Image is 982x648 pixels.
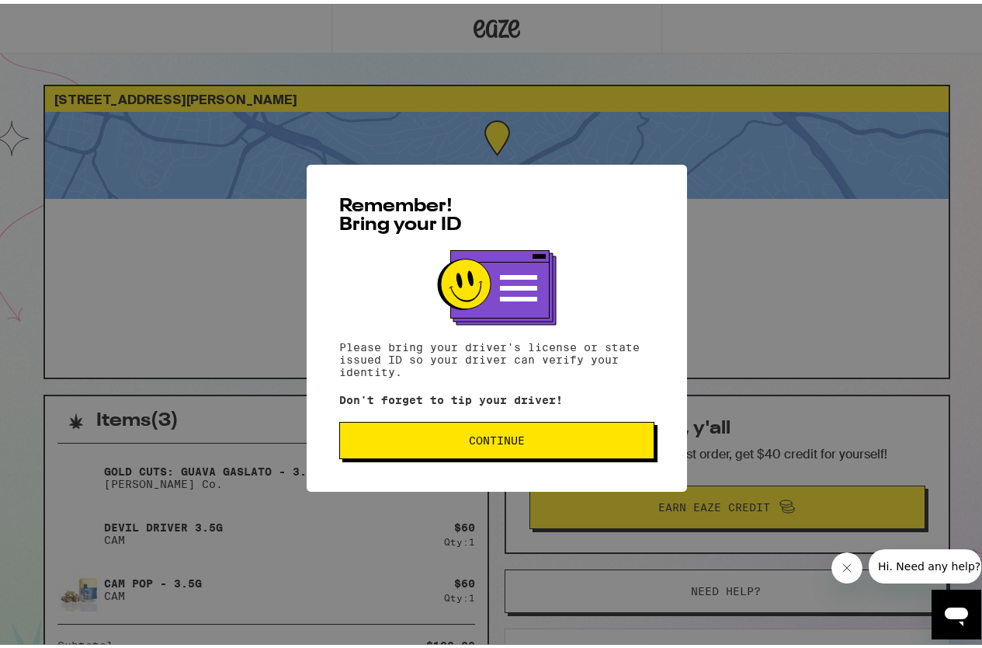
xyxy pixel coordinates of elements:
[339,193,462,231] span: Remember! Bring your ID
[339,390,654,402] p: Don't forget to tip your driver!
[831,549,862,580] iframe: Close message
[339,337,654,375] p: Please bring your driver's license or state issued ID so your driver can verify your identity.
[932,586,981,636] iframe: Button to launch messaging window
[869,545,981,580] iframe: Message from company
[469,431,525,442] span: Continue
[339,418,654,455] button: Continue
